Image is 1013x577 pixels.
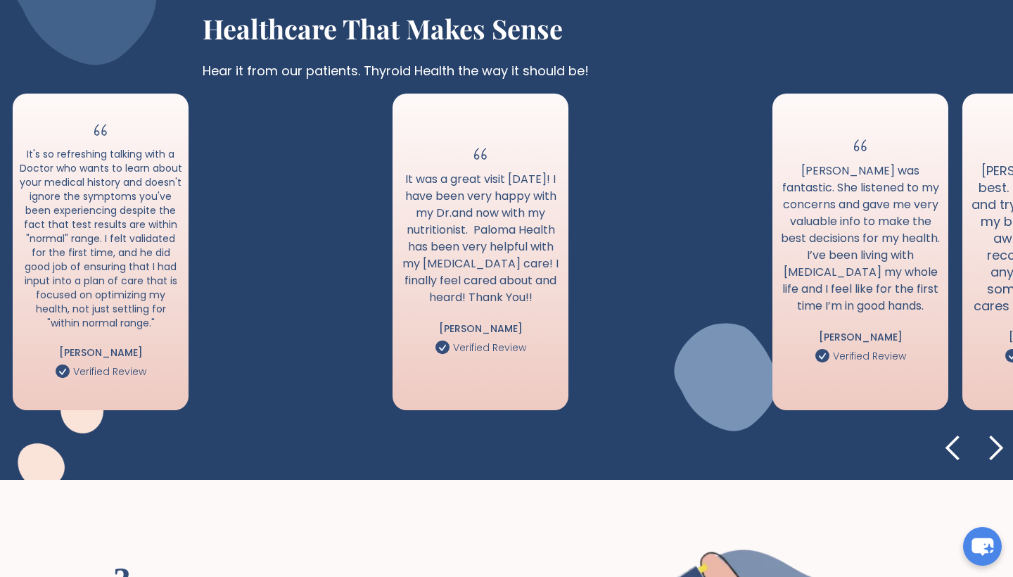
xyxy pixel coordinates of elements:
h3: It was a great visit [DATE]! I have been very happy with my Dr.and now with my nutritionist. Palo... [398,171,563,306]
div: 17 of 25 [772,94,948,410]
div: 16 of 25 [582,94,758,410]
iframe: Jamie talks about Paloma Health [582,90,758,410]
h3: Verified Review [73,363,146,380]
div: 14 of 25 [203,94,378,410]
div: next slide [978,431,1013,466]
h3: Verified Review [833,348,906,364]
h3: [PERSON_NAME] [59,344,143,361]
h2: Healthcare that makes sense [203,13,563,44]
img: 5 star review for paloma health hypothyroidism [470,143,491,164]
img: 5 star review for paloma health hypothyroidism [850,134,871,156]
div: 13 of 25 [13,94,189,410]
h3: [PERSON_NAME] [439,320,523,337]
img: 5 star review for paloma health hypothyroidism [90,119,111,140]
button: chat-button [963,527,1002,566]
h3: Verified Review [453,339,526,356]
h3: It's so refreshing talking with a Doctor who wants to learn about your medical history and doesn'... [18,147,183,330]
div: previous slide [936,431,971,466]
h3: Hear it from our patients. Thyroid Health the way it should be! [203,63,589,80]
div: 15 of 25 [393,94,568,410]
div: carousel [203,94,1013,410]
h3: [PERSON_NAME] [819,329,903,345]
h3: [PERSON_NAME] was fantastic. She listened to my concerns and gave me very valuable info to make t... [778,163,943,315]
